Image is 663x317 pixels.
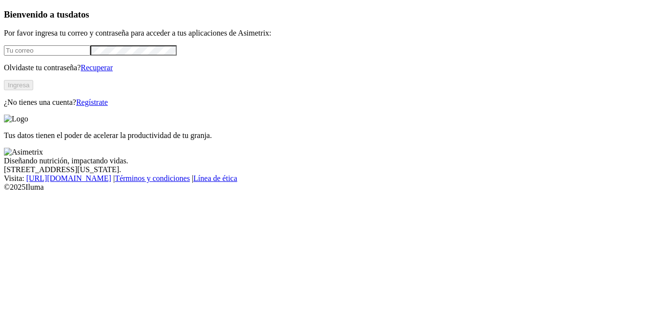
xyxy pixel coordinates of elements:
a: Recuperar [81,63,113,72]
input: Tu correo [4,45,90,56]
div: © 2025 Iluma [4,183,659,192]
img: Logo [4,115,28,123]
div: [STREET_ADDRESS][US_STATE]. [4,165,659,174]
p: ¿No tienes una cuenta? [4,98,659,107]
a: Regístrate [76,98,108,106]
a: Línea de ética [193,174,237,182]
div: Visita : | | [4,174,659,183]
p: Tus datos tienen el poder de acelerar la productividad de tu granja. [4,131,659,140]
a: [URL][DOMAIN_NAME] [26,174,111,182]
p: Olvidaste tu contraseña? [4,63,659,72]
a: Términos y condiciones [115,174,190,182]
h3: Bienvenido a tus [4,9,659,20]
img: Asimetrix [4,148,43,157]
div: Diseñando nutrición, impactando vidas. [4,157,659,165]
button: Ingresa [4,80,33,90]
span: datos [68,9,89,20]
p: Por favor ingresa tu correo y contraseña para acceder a tus aplicaciones de Asimetrix: [4,29,659,38]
